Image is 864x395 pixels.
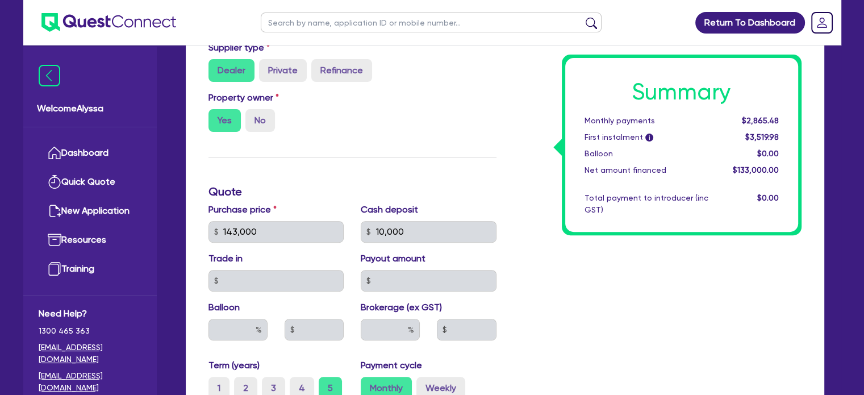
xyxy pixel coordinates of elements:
[261,13,602,32] input: Search by name, application ID or mobile number...
[645,134,653,142] span: i
[259,59,307,82] label: Private
[37,102,143,115] span: Welcome Alyssa
[311,59,372,82] label: Refinance
[48,204,61,218] img: new-application
[576,164,717,176] div: Net amount financed
[576,192,717,216] div: Total payment to introducer (inc GST)
[745,132,778,142] span: $3,519.98
[807,8,837,38] a: Dropdown toggle
[39,226,141,255] a: Resources
[39,197,141,226] a: New Application
[208,252,243,265] label: Trade in
[208,109,241,132] label: Yes
[39,370,141,394] a: [EMAIL_ADDRESS][DOMAIN_NAME]
[39,168,141,197] a: Quick Quote
[361,301,442,314] label: Brokerage (ex GST)
[741,116,778,125] span: $2,865.48
[361,203,418,217] label: Cash deposit
[208,301,240,314] label: Balloon
[48,262,61,276] img: training
[576,131,717,143] div: First instalment
[48,233,61,247] img: resources
[208,41,270,55] label: Supplier type
[576,148,717,160] div: Balloon
[39,342,141,365] a: [EMAIL_ADDRESS][DOMAIN_NAME]
[208,59,254,82] label: Dealer
[245,109,275,132] label: No
[208,185,496,198] h3: Quote
[39,139,141,168] a: Dashboard
[48,175,61,189] img: quick-quote
[41,13,176,32] img: quest-connect-logo-blue
[757,193,778,202] span: $0.00
[39,325,141,337] span: 1300 465 363
[361,252,425,265] label: Payout amount
[576,115,717,127] div: Monthly payments
[39,65,60,86] img: icon-menu-close
[208,203,277,217] label: Purchase price
[732,165,778,174] span: $133,000.00
[39,255,141,284] a: Training
[695,12,805,34] a: Return To Dashboard
[361,359,422,372] label: Payment cycle
[208,359,260,372] label: Term (years)
[585,78,779,106] h1: Summary
[208,91,279,105] label: Property owner
[757,149,778,158] span: $0.00
[39,307,141,321] span: Need Help?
